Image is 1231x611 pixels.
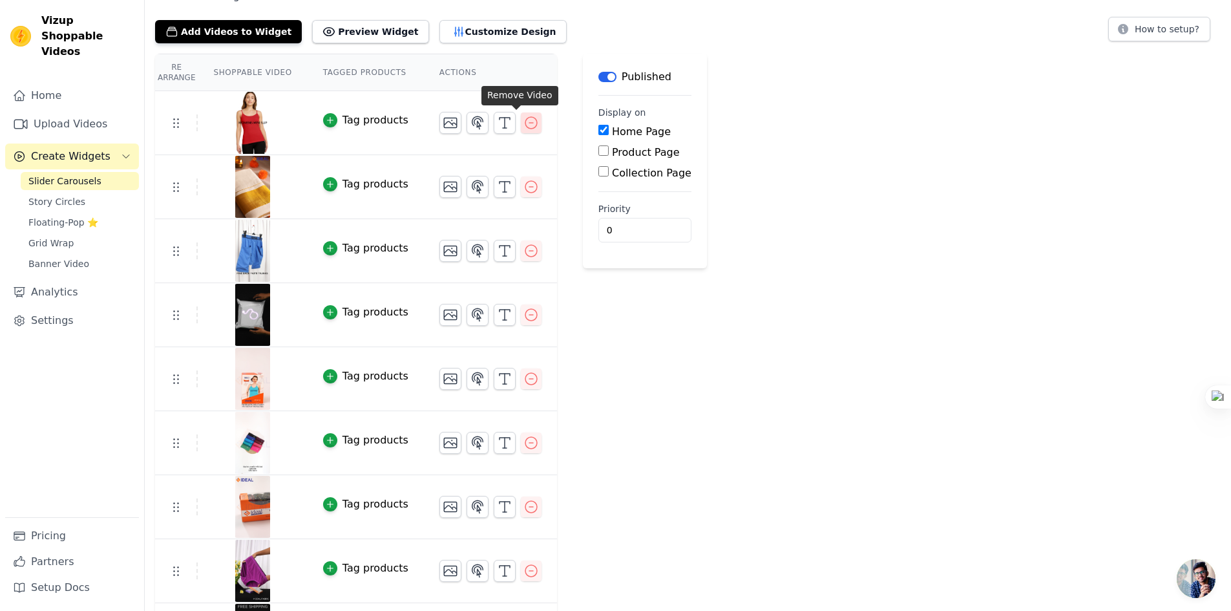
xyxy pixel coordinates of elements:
th: Re Arrange [155,54,198,91]
span: Create Widgets [31,149,110,164]
button: Tag products [323,113,408,128]
img: vizup-images-3c98.png [235,156,271,218]
button: Change Thumbnail [439,240,461,262]
button: Tag products [323,561,408,576]
label: Home Page [612,125,671,138]
img: vizup-images-122a.jpg [235,540,271,602]
div: Tag products [342,113,408,128]
a: How to setup? [1108,26,1210,38]
button: Change Thumbnail [439,176,461,198]
p: Published [622,69,671,85]
a: Settings [5,308,139,334]
a: Open chat [1177,559,1215,598]
div: Tag products [342,561,408,576]
img: vizup-images-4bd9.png [235,284,271,346]
a: Setup Docs [5,575,139,601]
button: Customize Design [439,20,567,43]
label: Priority [598,202,691,215]
button: Tag products [323,433,408,448]
button: Preview Widget [312,20,428,43]
div: Tag products [342,241,408,256]
div: Tag products [342,177,408,192]
button: Tag products [323,369,408,384]
a: Pricing [5,523,139,549]
th: Tagged Products [308,54,424,91]
button: Tag products [323,305,408,320]
span: Floating-Pop ⭐ [28,216,98,229]
label: Collection Page [612,167,691,179]
div: Tag products [342,497,408,512]
img: vizup-images-0ff4.png [235,476,271,538]
a: Slider Carousels [21,172,139,190]
button: Tag products [323,497,408,512]
div: Tag products [342,433,408,448]
legend: Display on [598,106,646,119]
img: vizup-images-df52.png [235,348,271,410]
div: Tag products [342,369,408,384]
button: How to setup? [1108,17,1210,41]
img: vizup-images-d367.png [235,412,271,474]
img: Vizup [10,26,31,47]
a: Upload Videos [5,111,139,137]
img: vizup-images-0099.png [235,92,271,154]
span: Banner Video [28,257,89,270]
a: Home [5,83,139,109]
button: Change Thumbnail [439,560,461,582]
a: Story Circles [21,193,139,211]
span: Grid Wrap [28,237,74,250]
div: Tag products [342,305,408,320]
a: Banner Video [21,255,139,273]
th: Actions [424,54,557,91]
label: Product Page [612,146,680,158]
button: Change Thumbnail [439,368,461,390]
a: Grid Wrap [21,234,139,252]
button: Add Videos to Widget [155,20,302,43]
a: Partners [5,549,139,575]
button: Create Widgets [5,144,139,169]
span: Slider Carousels [28,175,101,188]
img: vizup-images-1bed.png [235,220,271,282]
th: Shoppable Video [198,54,307,91]
a: Analytics [5,279,139,305]
button: Change Thumbnail [439,496,461,518]
button: Change Thumbnail [439,112,461,134]
button: Tag products [323,241,408,256]
span: Vizup Shoppable Videos [41,13,134,59]
a: Floating-Pop ⭐ [21,213,139,231]
button: Change Thumbnail [439,432,461,454]
button: Tag products [323,177,408,192]
button: Change Thumbnail [439,304,461,326]
span: Story Circles [28,195,85,208]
